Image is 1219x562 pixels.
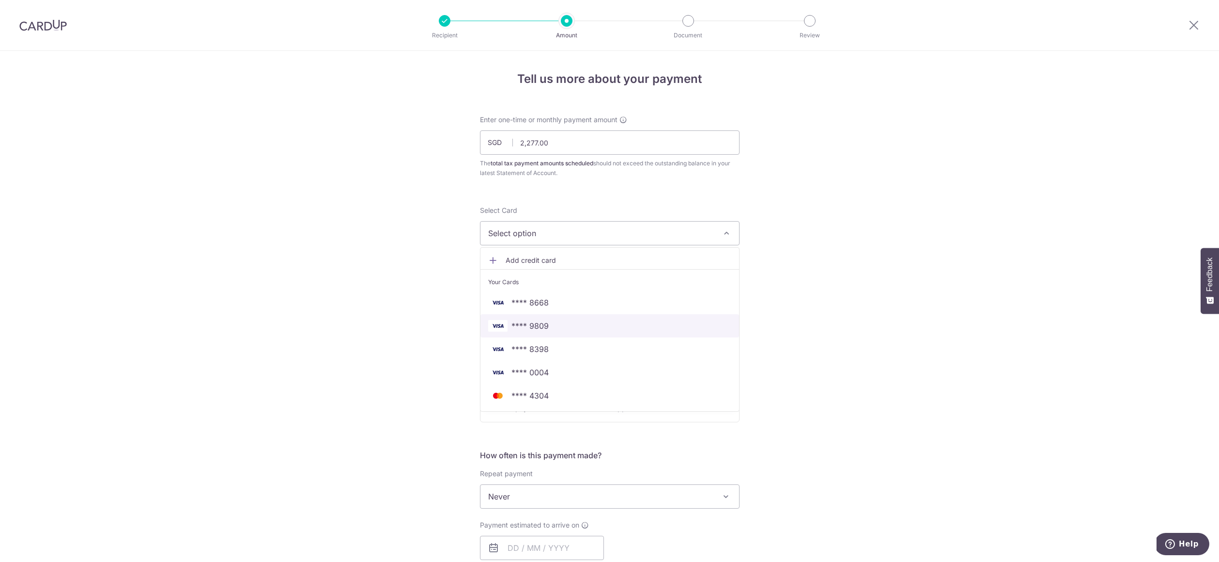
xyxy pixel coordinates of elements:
[491,160,593,167] b: total tax payment amounts scheduled
[480,536,604,560] input: DD / MM / YYYY
[488,343,508,355] img: VISA
[506,256,731,265] span: Add credit card
[774,31,846,40] p: Review
[480,206,517,214] span: translation missing: en.payables.payment_networks.credit_card.summary.labels.select_card
[19,19,67,31] img: CardUp
[488,277,519,287] span: Your Cards
[531,31,602,40] p: Amount
[1201,248,1219,314] button: Feedback - Show survey
[480,520,579,530] span: Payment estimated to arrive on
[480,70,740,88] h4: Tell us more about your payment
[480,115,617,125] span: Enter one-time or monthly payment amount
[488,390,508,401] img: MASTERCARD
[480,485,739,508] span: Never
[480,252,739,269] a: Add credit card
[480,484,740,509] span: Never
[409,31,480,40] p: Recipient
[480,221,740,245] button: Select option
[488,227,714,239] span: Select option
[480,450,740,461] h5: How often is this payment made?
[488,367,508,378] img: VISA
[652,31,724,40] p: Document
[488,320,508,332] img: VISA
[480,247,740,412] ul: Select option
[488,297,508,308] img: VISA
[1157,533,1209,557] iframe: Opens a widget where you can find more information
[488,138,513,147] span: SGD
[1205,257,1214,291] span: Feedback
[480,159,740,178] div: The should not exceed the outstanding balance in your latest Statement of Account.
[480,130,740,155] input: 0.00
[480,469,533,479] label: Repeat payment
